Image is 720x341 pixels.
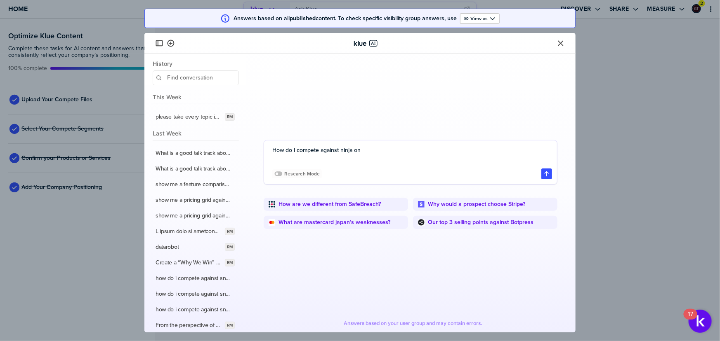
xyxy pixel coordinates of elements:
button: please take every topic in the abridge battlecard and create one long card here that I can then c... [150,109,241,125]
a: Why would a prospect choose Stripe? [428,201,525,208]
label: Create a “Why We Win” card against Snowflake with at least 4 winning points. For each of the 4 “W... [156,259,222,266]
label: show me a pricing grid against our biggest competitors [156,212,231,220]
div: 17 [688,314,693,325]
a: How are we different from SafeBreach? [279,201,381,208]
label: show me a feature comparison against our biggest competitors [156,181,231,188]
span: RM [227,244,233,250]
label: L ipsum dolo si ametconsec adi ELITSED doeiu temp in utlab etdolore ma aliqua. Enimad minimve qui... [156,228,222,235]
label: What is a good talk track about our biggest strength? [156,165,231,173]
button: how do i compete against snowflake [150,286,241,302]
img: What are mastercard japan’s weaknesses? [269,219,275,226]
label: What is a good talk track about our biggest strength? [156,149,231,157]
span: Research Mode [284,171,320,177]
label: From the perspective of a user in the Data and AI (Artificial Intelligence Industry, what are the... [156,322,222,329]
span: RM [227,228,233,235]
img: Why would a prospect choose Stripe? [418,201,425,208]
span: RM [227,322,233,329]
strong: published [290,14,316,23]
span: Answers based on your user group and may contain errors. [344,320,482,327]
span: Last Week [153,130,239,137]
label: datarobot [156,243,179,251]
label: how do i compete against snowflake [156,290,231,298]
a: Our top 3 selling points against Botpress [428,219,534,226]
label: View as [470,15,488,22]
button: Open Resource Center, 17 new notifications [689,310,712,333]
button: show me a pricing grid against our biggest competitors [150,192,241,208]
span: History [153,60,239,67]
input: Find conversation [153,70,239,85]
button: From the perspective of a user in the Data and AI (Artificial Intelligence Industry, what are the... [150,318,241,333]
label: show me a pricing grid against our biggest competitors [156,196,231,204]
button: What is a good talk track about our biggest strength? [150,145,241,161]
button: What is a good talk track about our biggest strength? [150,161,241,177]
label: please take every topic in the abridge battlecard and create one long card here that I can then c... [156,113,222,121]
img: Our top 3 selling points against Botpress [418,219,425,226]
label: how do i compete against snowflake [156,275,231,282]
span: RM [227,259,233,266]
button: datarobotRM [150,239,241,255]
button: L ipsum dolo si ametconsec adi ELITSED doeiu temp in utlab etdolore ma aliqua. Enimad minimve qui... [150,224,241,239]
button: show me a pricing grid against our biggest competitors [150,208,241,224]
button: how do i compete against snowflake [150,271,241,286]
button: how do i compete against snowflake [150,302,241,318]
button: Create a “Why We Win” card against Snowflake with at least 4 winning points. For each of the 4 “W... [150,255,241,271]
button: Open Drop [460,13,500,24]
span: This Week [153,93,239,100]
span: RM [227,114,233,120]
textarea: How do I compete against ninja [272,145,552,165]
label: how do i compete against snowflake [156,306,231,313]
a: What are mastercard japan’s weaknesses? [279,219,390,226]
span: Answers based on all content. To check specific visibility group answers, use [234,15,457,22]
button: show me a feature comparison against our biggest competitors [150,177,241,192]
img: How are we different from SafeBreach? [269,201,275,208]
button: Close [556,38,566,48]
